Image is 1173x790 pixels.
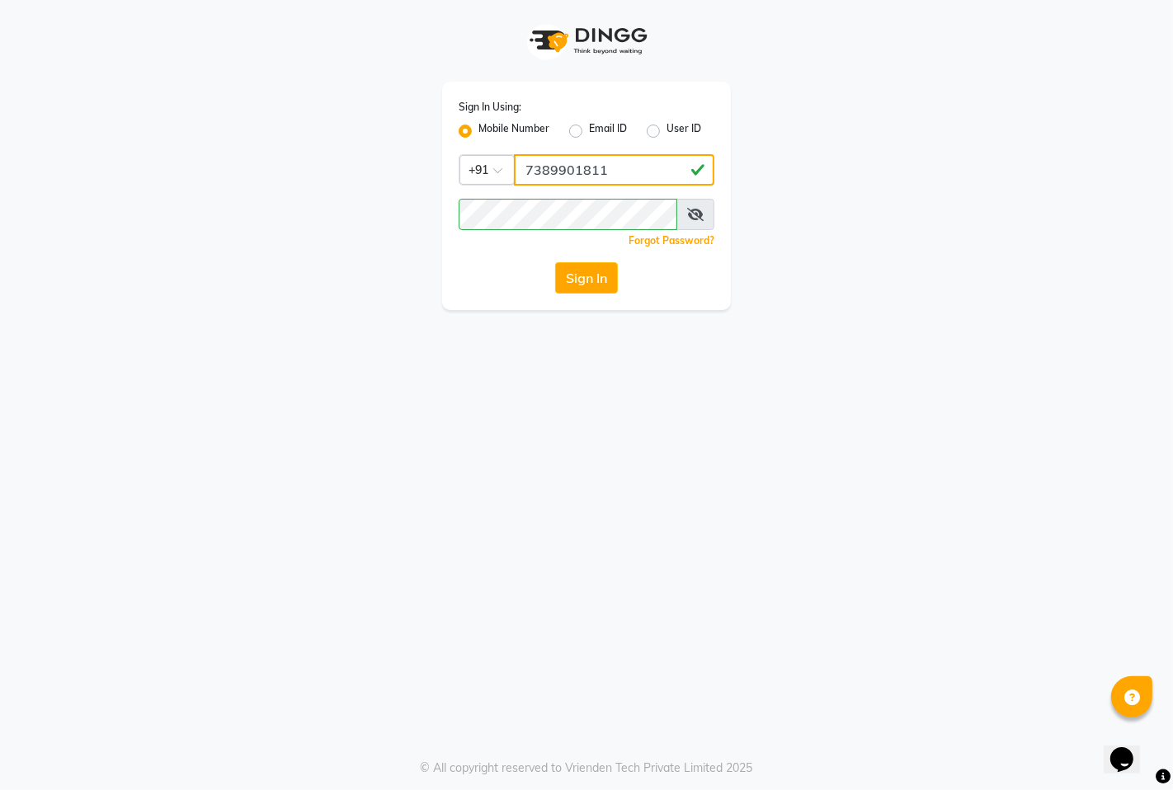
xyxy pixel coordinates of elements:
label: Mobile Number [478,121,549,141]
iframe: chat widget [1104,724,1157,774]
img: logo1.svg [521,16,652,65]
label: Email ID [589,121,627,141]
label: User ID [667,121,701,141]
button: Sign In [555,262,618,294]
input: Username [459,199,677,230]
label: Sign In Using: [459,100,521,115]
a: Forgot Password? [629,234,714,247]
input: Username [514,154,714,186]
